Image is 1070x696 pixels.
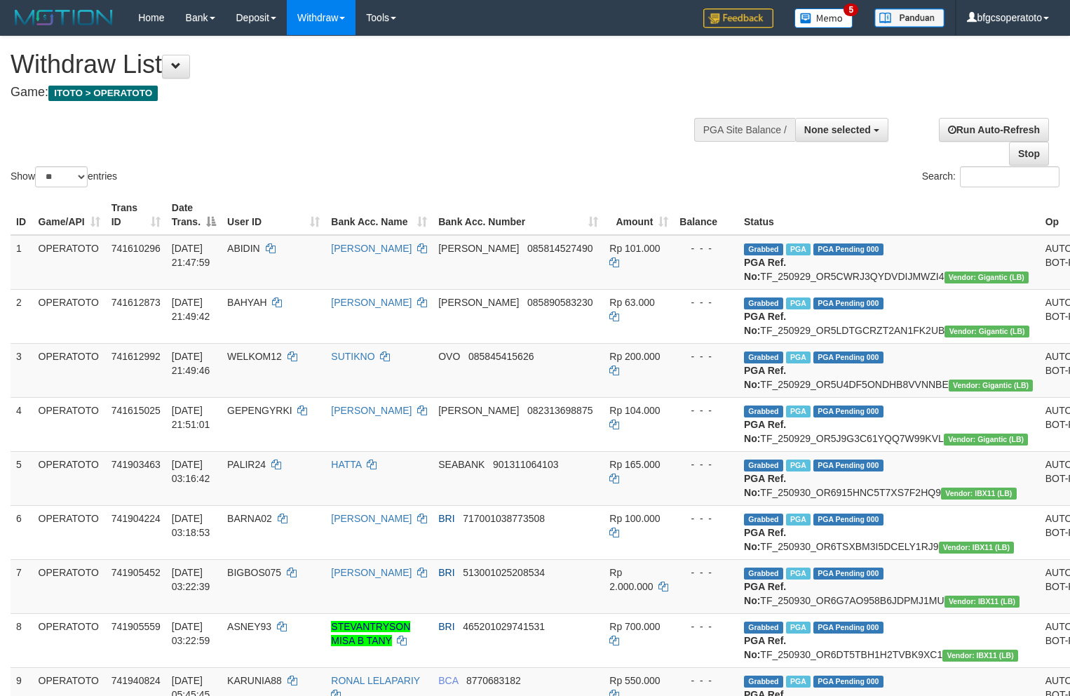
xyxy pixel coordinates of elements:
a: [PERSON_NAME] [331,513,412,524]
span: [DATE] 03:16:42 [172,459,210,484]
a: [PERSON_NAME] [331,297,412,308]
span: 741905452 [111,567,161,578]
span: Copy 465201029741531 to clipboard [463,621,545,632]
span: Marked by bfgfanolo [786,514,811,526]
span: 741610296 [111,243,161,254]
th: Status [738,195,1040,235]
span: BAHYAH [227,297,267,308]
span: [PERSON_NAME] [438,243,519,254]
span: PGA Pending [813,297,883,309]
b: PGA Ref. No: [744,419,786,444]
span: PGA Pending [813,352,883,363]
span: Copy 717001038773508 to clipboard [463,513,545,524]
span: BCA [438,675,458,686]
td: 3 [11,343,33,397]
div: PGA Site Balance / [694,118,795,142]
span: BIGBOS075 [227,567,281,578]
span: OVO [438,351,460,362]
a: RONAL LELAPARIY [331,675,420,686]
span: Grabbed [744,676,783,688]
span: Marked by bfgmia [786,297,811,309]
h4: Game: [11,86,699,100]
td: OPERATOTO [33,343,106,397]
td: TF_250929_OR5LDTGCRZT2AN1FK2UB [738,289,1040,343]
span: BRI [438,567,454,578]
span: 741905559 [111,621,161,632]
span: SEABANK [438,459,485,470]
td: OPERATOTO [33,613,106,667]
span: Grabbed [744,243,783,255]
a: Run Auto-Refresh [939,118,1049,142]
td: TF_250930_OR6TSXBM3I5DCELY1RJ9 [738,505,1040,559]
th: Balance [674,195,738,235]
span: BRI [438,513,454,524]
span: Copy 085845415626 to clipboard [468,351,534,362]
span: Rp 100.000 [609,513,660,524]
td: TF_250930_OR6915HNC5T7XS7F2HQ9 [738,451,1040,505]
span: Vendor URL: https://dashboard.q2checkout.com/secure [949,380,1034,391]
span: [DATE] 03:22:59 [172,621,210,646]
a: [PERSON_NAME] [331,243,412,254]
span: Marked by bfgfanolo [786,622,811,634]
label: Show entries [11,166,117,187]
span: Copy 085890583230 to clipboard [527,297,592,308]
span: Vendor URL: https://dashboard.q2checkout.com/secure [942,650,1018,662]
a: [PERSON_NAME] [331,405,412,416]
th: Trans ID: activate to sort column ascending [106,195,166,235]
div: - - - [679,241,733,255]
span: Rp 700.000 [609,621,660,632]
a: Stop [1009,142,1049,166]
span: WELKOM12 [227,351,282,362]
span: Vendor URL: https://dashboard.q2checkout.com/secure [944,434,1029,446]
span: PGA Pending [813,622,883,634]
div: - - - [679,620,733,634]
span: Rp 2.000.000 [609,567,653,592]
span: BRI [438,621,454,632]
span: [DATE] 21:47:59 [172,243,210,268]
img: MOTION_logo.png [11,7,117,28]
span: 741904224 [111,513,161,524]
td: OPERATOTO [33,235,106,290]
td: TF_250929_OR5CWRJ3QYDVDIJMWZI4 [738,235,1040,290]
td: TF_250929_OR5J9G3C61YQQ7W99KVL [738,397,1040,451]
span: Grabbed [744,352,783,363]
span: Marked by bfgmia [786,243,811,255]
span: 741940824 [111,675,161,686]
span: PGA Pending [813,568,883,580]
span: Marked by bfgfanolo [786,460,811,471]
b: PGA Ref. No: [744,365,786,390]
span: Rp 63.000 [609,297,655,308]
td: OPERATOTO [33,451,106,505]
img: Button%20Memo.svg [794,8,853,28]
td: TF_250930_OR6DT5TBH1H2TVBK9XC1 [738,613,1040,667]
span: PGA Pending [813,406,883,417]
button: None selected [795,118,888,142]
span: [PERSON_NAME] [438,297,519,308]
b: PGA Ref. No: [744,257,786,282]
span: GEPENGYRKI [227,405,292,416]
input: Search: [960,166,1059,187]
span: 5 [844,4,858,16]
h1: Withdraw List [11,51,699,79]
span: Copy 085814527490 to clipboard [527,243,592,254]
td: 6 [11,505,33,559]
td: 1 [11,235,33,290]
span: Grabbed [744,460,783,471]
span: ABIDIN [227,243,260,254]
td: OPERATOTO [33,505,106,559]
b: PGA Ref. No: [744,581,786,606]
b: PGA Ref. No: [744,527,786,552]
span: Marked by bfgmia [786,406,811,417]
span: PGA Pending [813,676,883,688]
td: OPERATOTO [33,559,106,613]
b: PGA Ref. No: [744,635,786,660]
td: 7 [11,559,33,613]
span: ITOTO > OPERATOTO [48,86,158,101]
span: [DATE] 03:18:53 [172,513,210,538]
span: BARNA02 [227,513,272,524]
td: TF_250929_OR5U4DF5ONDHB8VVNNBE [738,343,1040,397]
div: - - - [679,511,733,526]
td: 5 [11,451,33,505]
span: Vendor URL: https://dashboard.q2checkout.com/secure [939,542,1015,554]
span: Copy 8770683182 to clipboard [466,675,521,686]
